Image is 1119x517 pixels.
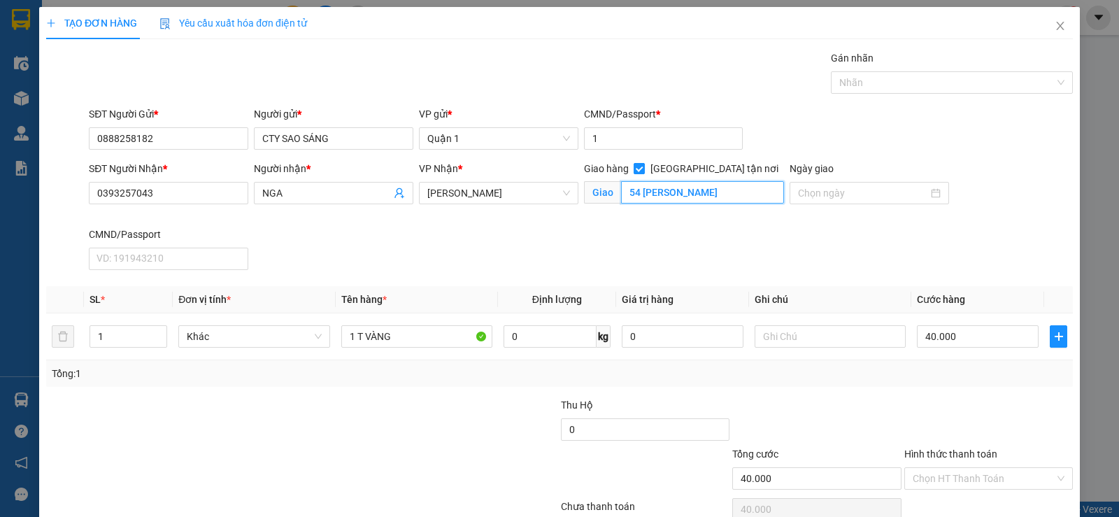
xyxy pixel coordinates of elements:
span: Giá trị hàng [622,294,673,305]
span: TẠO ĐƠN HÀNG [46,17,137,29]
span: Giao [584,181,621,204]
div: Người nhận [254,161,413,176]
label: Gán nhãn [831,52,874,64]
b: Trà Lan Viên - Gửi khách hàng [86,20,138,159]
span: close [1055,20,1066,31]
input: Ngày giao [798,185,928,201]
div: CMND/Passport [89,227,248,242]
span: Khác [187,326,321,347]
span: Tên hàng [341,294,387,305]
span: plus [46,18,56,28]
input: 0 [622,325,743,348]
li: (c) 2017 [117,66,192,84]
b: [DOMAIN_NAME] [117,53,192,64]
span: Thu Hộ [561,399,593,411]
button: Close [1041,7,1080,46]
button: delete [52,325,74,348]
span: user-add [394,187,405,199]
span: Yêu cầu xuất hóa đơn điện tử [159,17,307,29]
input: Giao tận nơi [621,181,785,204]
span: Tổng cước [732,448,778,460]
b: Trà Lan Viên [17,90,51,156]
div: SĐT Người Nhận [89,161,248,176]
span: kg [597,325,611,348]
div: Người gửi [254,106,413,122]
span: Lê Hồng Phong [427,183,570,204]
span: Giao hàng [584,163,629,174]
input: VD: Bàn, Ghế [341,325,492,348]
img: icon [159,18,171,29]
span: [GEOGRAPHIC_DATA] tận nơi [645,161,784,176]
span: Đơn vị tính [178,294,231,305]
span: VP Nhận [419,163,458,174]
div: SĐT Người Gửi [89,106,248,122]
span: Quận 1 [427,128,570,149]
span: Cước hàng [917,294,965,305]
label: Ngày giao [790,163,834,174]
span: SL [90,294,101,305]
input: Ghi Chú [755,325,906,348]
label: Hình thức thanh toán [904,448,997,460]
div: Tổng: 1 [52,366,433,381]
th: Ghi chú [749,286,911,313]
img: logo.jpg [152,17,185,51]
span: plus [1050,331,1067,342]
span: Định lượng [532,294,582,305]
button: plus [1050,325,1067,348]
div: VP gửi [419,106,578,122]
div: CMND/Passport [584,106,743,122]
